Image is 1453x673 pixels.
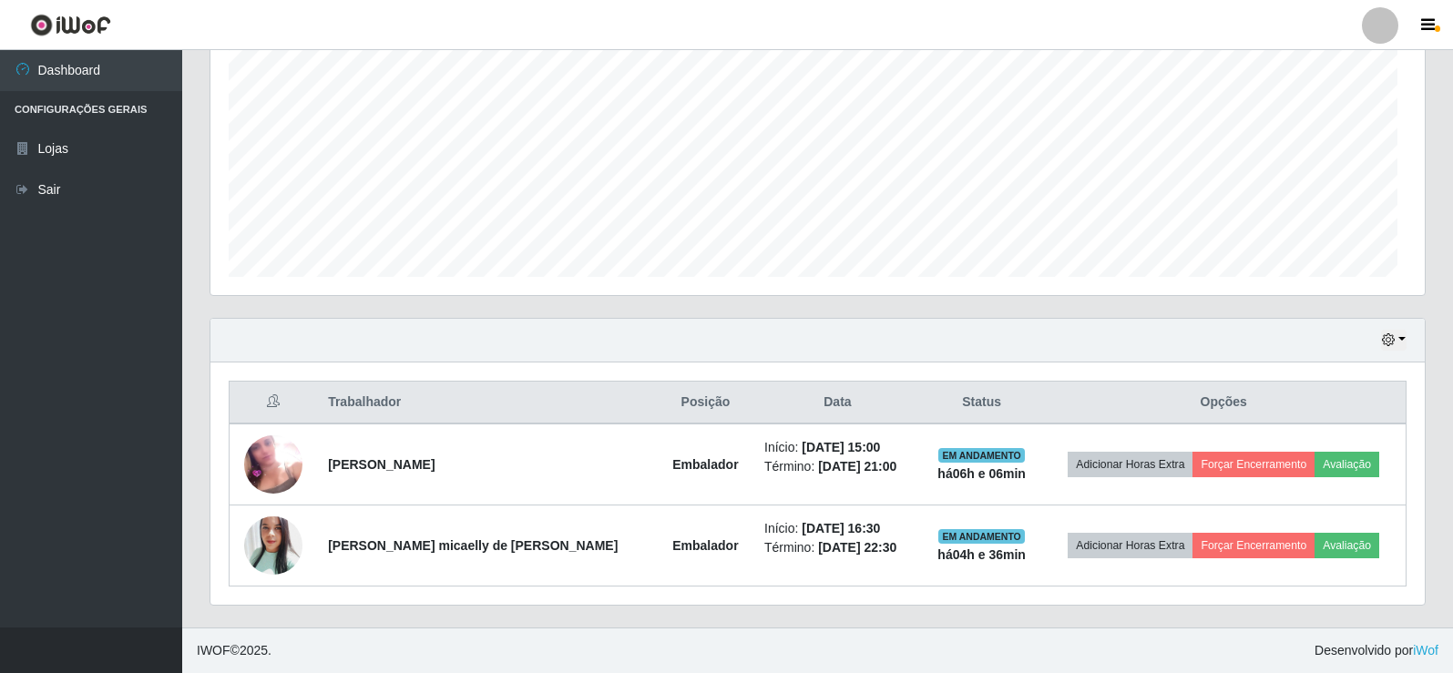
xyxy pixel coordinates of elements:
[753,382,922,424] th: Data
[317,382,658,424] th: Trabalhador
[1413,643,1438,658] a: iWof
[764,438,911,457] li: Início:
[1315,452,1379,477] button: Avaliação
[938,448,1025,463] span: EM ANDAMENTO
[937,466,1026,481] strong: há 06 h e 06 min
[1192,452,1315,477] button: Forçar Encerramento
[1315,533,1379,558] button: Avaliação
[818,459,896,474] time: [DATE] 21:00
[1192,533,1315,558] button: Forçar Encerramento
[764,457,911,476] li: Término:
[658,382,753,424] th: Posição
[197,641,271,660] span: © 2025 .
[764,538,911,557] li: Término:
[328,457,435,472] strong: [PERSON_NAME]
[244,435,302,494] img: 1741797544182.jpeg
[818,540,896,555] time: [DATE] 22:30
[672,457,738,472] strong: Embalador
[197,643,230,658] span: IWOF
[937,547,1026,562] strong: há 04 h e 36 min
[764,519,911,538] li: Início:
[802,440,880,454] time: [DATE] 15:00
[328,538,618,553] strong: [PERSON_NAME] micaelly de [PERSON_NAME]
[1315,641,1438,660] span: Desenvolvido por
[244,511,302,580] img: 1748729241814.jpeg
[922,382,1042,424] th: Status
[1041,382,1406,424] th: Opções
[1068,533,1192,558] button: Adicionar Horas Extra
[672,538,738,553] strong: Embalador
[938,529,1025,544] span: EM ANDAMENTO
[30,14,111,36] img: CoreUI Logo
[802,521,880,535] time: [DATE] 16:30
[1068,452,1192,477] button: Adicionar Horas Extra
